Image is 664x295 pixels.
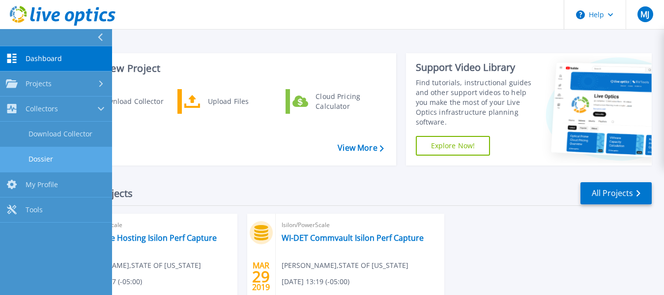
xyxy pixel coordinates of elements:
[416,136,491,156] a: Explore Now!
[580,182,652,204] a: All Projects
[26,104,58,113] span: Collectors
[338,143,383,153] a: View More
[74,233,217,243] a: WI-DET File Hosting Isilon Perf Capture
[177,89,278,114] a: Upload Files
[282,220,439,230] span: Isilon/PowerScale
[311,92,383,111] div: Cloud Pricing Calculator
[640,10,649,18] span: MJ
[203,92,276,111] div: Upload Files
[282,260,408,271] span: [PERSON_NAME] , STATE OF [US_STATE]
[416,78,538,127] div: Find tutorials, instructional guides and other support videos to help you make the most of your L...
[286,89,386,114] a: Cloud Pricing Calculator
[74,260,201,271] span: [PERSON_NAME] , STATE OF [US_STATE]
[26,205,43,214] span: Tools
[252,259,270,295] div: MAR 2019
[69,89,170,114] a: Download Collector
[252,272,270,281] span: 29
[282,276,349,287] span: [DATE] 13:19 (-05:00)
[74,220,231,230] span: Isilon/PowerScale
[93,92,168,111] div: Download Collector
[26,180,58,189] span: My Profile
[70,63,383,74] h3: Start a New Project
[26,54,62,63] span: Dashboard
[282,233,424,243] a: WI-DET Commvault Isilon Perf Capture
[26,79,52,88] span: Projects
[416,61,538,74] div: Support Video Library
